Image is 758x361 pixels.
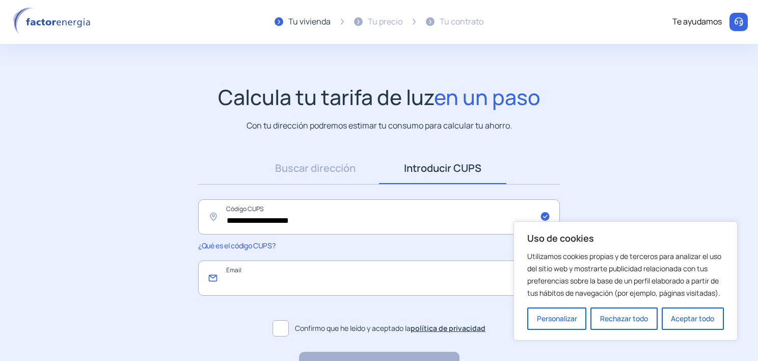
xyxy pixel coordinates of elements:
p: Con tu dirección podremos estimar tu consumo para calcular tu ahorro. [247,119,512,132]
button: Personalizar [527,307,586,330]
span: Confirmo que he leído y aceptado la [295,323,485,334]
span: ¿Qué es el código CUPS? [198,241,275,250]
a: política de privacidad [411,323,485,333]
span: en un paso [434,83,540,111]
button: Rechazar todo [590,307,657,330]
div: Tu contrato [440,15,483,29]
p: Utilizamos cookies propias y de terceros para analizar el uso del sitio web y mostrarte publicida... [527,250,724,299]
p: Uso de cookies [527,232,724,244]
div: Tu precio [368,15,402,29]
a: Introducir CUPS [379,152,506,184]
a: Buscar dirección [252,152,379,184]
h1: Calcula tu tarifa de luz [218,85,540,110]
img: logo factor [10,7,97,37]
div: Tu vivienda [288,15,331,29]
img: llamar [734,17,744,27]
button: Aceptar todo [662,307,724,330]
div: Te ayudamos [672,15,722,29]
div: Uso de cookies [513,221,738,341]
